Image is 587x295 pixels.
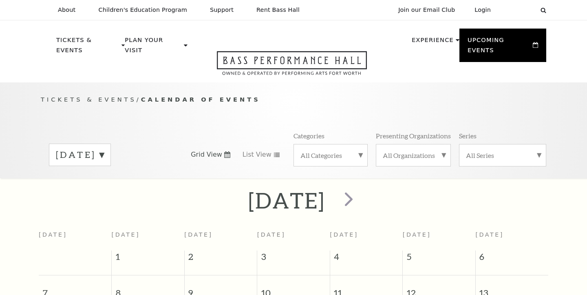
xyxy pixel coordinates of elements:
span: [DATE] [475,231,504,238]
span: 2 [185,251,257,267]
p: Tickets & Events [56,35,119,60]
p: Support [210,7,234,13]
p: Experience [412,35,454,50]
span: [DATE] [257,231,286,238]
label: [DATE] [56,149,104,161]
span: [DATE] [112,231,140,238]
p: Children's Education Program [98,7,187,13]
span: 1 [112,251,184,267]
p: / [41,95,546,105]
h2: [DATE] [248,187,325,213]
span: 3 [257,251,330,267]
label: All Categories [300,151,361,160]
th: [DATE] [39,226,112,251]
p: Rent Bass Hall [256,7,300,13]
span: [DATE] [403,231,431,238]
span: [DATE] [330,231,358,238]
select: Select: [504,6,533,14]
span: 6 [476,251,548,267]
p: About [58,7,75,13]
span: Tickets & Events [41,96,137,103]
label: All Organizations [383,151,444,160]
p: Upcoming Events [468,35,531,60]
p: Presenting Organizations [376,131,451,140]
span: 5 [403,251,475,267]
span: Calendar of Events [141,96,260,103]
button: next [333,186,363,215]
p: Plan Your Visit [125,35,182,60]
span: List View [243,150,271,159]
p: Categories [293,131,324,140]
p: Series [459,131,477,140]
span: 4 [330,251,403,267]
span: [DATE] [184,231,213,238]
span: Grid View [191,150,222,159]
label: All Series [466,151,539,160]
